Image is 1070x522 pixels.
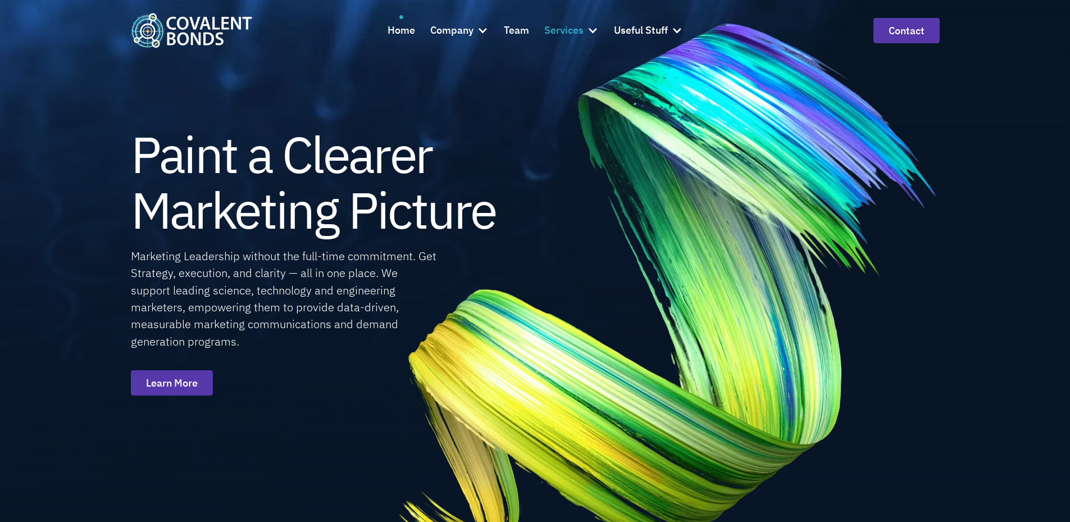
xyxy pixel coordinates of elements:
[873,18,940,43] a: contact
[504,15,529,46] a: Team
[388,22,415,39] div: Home
[131,13,252,47] a: home
[614,15,683,46] div: Useful Stuff
[131,126,496,238] h1: Paint a Clearer Marketing Picture
[504,22,529,39] div: Team
[902,401,1070,522] iframe: Chat Widget
[544,22,584,39] div: Services
[430,22,473,39] div: Company
[430,15,489,46] div: Company
[131,370,213,396] a: Learn More
[131,248,438,350] div: Marketing Leadership without the full-time commitment. Get Strategy, execution, and clarity — all...
[614,22,668,39] div: Useful Stuff
[131,13,252,47] img: Covalent Bonds White / Teal Logo
[544,15,599,46] div: Services
[388,15,415,46] a: Home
